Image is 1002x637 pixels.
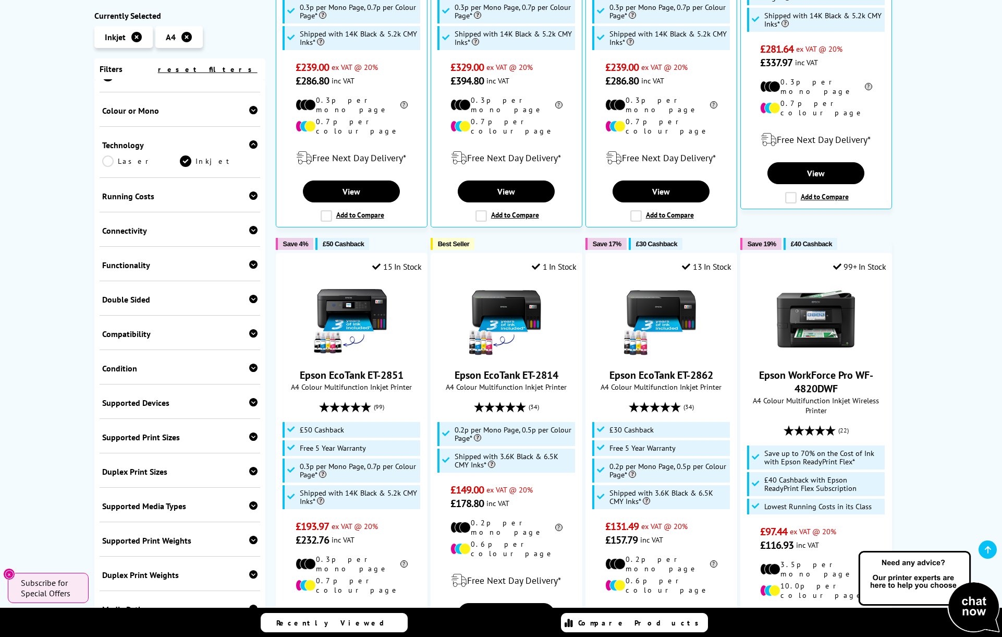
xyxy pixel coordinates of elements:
[760,77,872,96] li: 0.3p per mono page
[296,117,408,136] li: 0.7p per colour page
[332,62,378,72] span: ex VAT @ 20%
[609,426,654,434] span: £30 Cashback
[641,62,688,72] span: ex VAT @ 20%
[372,261,421,272] div: 15 In Stock
[458,603,555,625] a: View
[296,520,329,533] span: £193.97
[585,238,627,250] button: Save 17%
[629,238,682,250] button: £30 Cashback
[332,535,355,545] span: inc VAT
[315,238,369,250] button: £50 Cashback
[102,294,258,305] div: Double Sided
[321,210,384,222] label: Add to Compare
[467,280,545,358] img: Epson EcoTank ET-2814
[102,604,258,615] div: Media Path
[609,489,727,506] span: Shipped with 3.6K Black & 6.5K CMY Inks*
[166,32,176,42] span: A4
[777,280,855,358] img: Epson WorkForce Pro WF-4820DWF
[777,350,855,360] a: Epson WorkForce Pro WF-4820DWF
[760,99,872,117] li: 0.7p per colour page
[561,613,708,632] a: Compare Products
[760,42,794,56] span: £281.64
[300,489,418,506] span: Shipped with 14K Black & 5.2k CMY Inks*
[303,181,400,202] a: View
[100,64,123,74] span: Filters
[683,397,694,417] span: (34)
[282,603,422,632] div: modal_delivery
[300,426,344,434] span: £50 Cashback
[578,618,704,628] span: Compare Products
[641,521,688,531] span: ex VAT @ 20%
[764,449,882,466] span: Save up to 70% on the Cost of Ink with Epson ReadyPrint Flex*
[605,533,638,547] span: £157.79
[605,576,717,595] li: 0.6p per colour page
[180,155,258,167] a: Inkjet
[450,483,484,497] span: £149.00
[764,502,872,511] span: Lowest Running Costs in its Class
[261,613,408,632] a: Recently Viewed
[605,74,639,88] span: £286.80
[455,426,572,442] span: 0.2p per Mono Page, 0.5p per Colour Page*
[746,395,886,415] span: A4 Colour Multifunction Inkjet Wireless Printer
[532,261,577,272] div: 1 In Stock
[791,240,832,248] span: £40 Cashback
[102,466,258,477] div: Duplex Print Sizes
[300,444,366,452] span: Free 5 Year Warranty
[486,498,509,508] span: inc VAT
[94,10,265,21] div: Currently Selected
[282,382,422,392] span: A4 Colour Multifunction Inkjet Printer
[760,538,794,552] span: £116.93
[312,350,390,360] a: Epson EcoTank ET-2851
[300,30,418,46] span: Shipped with 14K Black & 5.2k CMY Inks*
[641,76,664,86] span: inc VAT
[593,240,621,248] span: Save 17%
[450,518,563,537] li: 0.2p per mono page
[296,555,408,573] li: 0.3p per mono page
[102,570,258,580] div: Duplex Print Weights
[312,280,390,358] img: Epson EcoTank ET-2851
[102,432,258,442] div: Supported Print Sizes
[760,525,788,538] span: £97.44
[105,32,126,42] span: Inkjet
[605,61,639,74] span: £239.00
[436,143,577,173] div: modal_delivery
[374,397,384,417] span: (99)
[300,462,418,479] span: 0.3p per Mono Page, 0.7p per Colour Page*
[591,143,731,173] div: modal_delivery
[784,238,837,250] button: £40 Cashback
[296,95,408,114] li: 0.3p per mono page
[613,181,710,202] a: View
[740,238,781,250] button: Save 19%
[436,566,577,595] div: modal_delivery
[276,618,395,628] span: Recently Viewed
[450,74,484,88] span: £394.80
[838,420,849,440] span: (22)
[591,603,731,632] div: modal_delivery
[785,192,849,203] label: Add to Compare
[436,382,577,392] span: A4 Colour Multifunction Inkjet Printer
[332,76,355,86] span: inc VAT
[764,476,882,492] span: £40 Cashback with Epson ReadyPrint Flex Subscription
[455,368,558,382] a: Epson EcoTank ET-2814
[455,3,572,20] span: 0.3p per Mono Page, 0.7p per Colour Page*
[102,105,258,116] div: Colour or Mono
[431,238,475,250] button: Best Seller
[605,117,717,136] li: 0.7p per colour page
[450,95,563,114] li: 0.3p per mono page
[609,30,727,46] span: Shipped with 14K Black & 5.2k CMY Inks*
[102,535,258,546] div: Supported Print Weights
[296,533,329,547] span: £232.76
[296,74,329,88] span: £286.80
[609,462,727,479] span: 0.2p per Mono Page, 0.5p per Colour Page*
[300,3,418,20] span: 0.3p per Mono Page, 0.7p per Colour Page*
[323,240,364,248] span: £50 Cashback
[467,350,545,360] a: Epson EcoTank ET-2814
[748,240,776,248] span: Save 19%
[102,155,180,167] a: Laser
[636,240,677,248] span: £30 Cashback
[450,117,563,136] li: 0.7p per colour page
[609,368,713,382] a: Epson EcoTank ET-2862
[102,363,258,374] div: Condition
[300,368,404,382] a: Epson EcoTank ET-2851
[609,3,727,20] span: 0.3p per Mono Page, 0.7p per Colour Page*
